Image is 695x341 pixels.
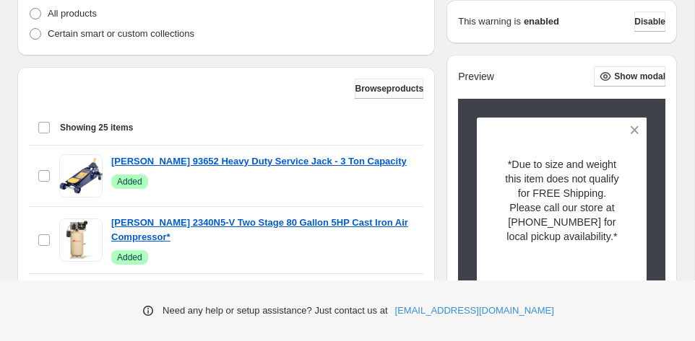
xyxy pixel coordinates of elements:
[111,154,407,169] a: [PERSON_NAME] 93652 Heavy Duty Service Jack - 3 Ton Capacity
[111,216,415,244] a: [PERSON_NAME] 2340N5-V Two Stage 80 Gallon 5HP Cast Iron Air Compressor*
[395,304,554,318] a: [EMAIL_ADDRESS][DOMAIN_NAME]
[59,154,103,198] img: Hein-Werner 93652 Heavy Duty Service Jack - 3 Ton Capacity
[614,71,665,82] span: Show modal
[48,6,97,21] p: All products
[524,14,559,29] strong: enabled
[634,16,665,27] span: Disable
[355,83,423,94] span: Browse products
[458,14,521,29] p: This warning is
[355,79,423,99] button: Browseproducts
[117,176,142,187] span: Added
[117,252,142,263] span: Added
[634,12,665,32] button: Disable
[48,27,194,41] p: Certain smart or custom collections
[60,122,133,133] span: Showing 25 items
[594,66,665,87] button: Show modal
[458,71,494,83] h2: Preview
[502,157,622,244] p: *Due to size and weight this item does not qualify for FREE Shipping. Please call our store at [P...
